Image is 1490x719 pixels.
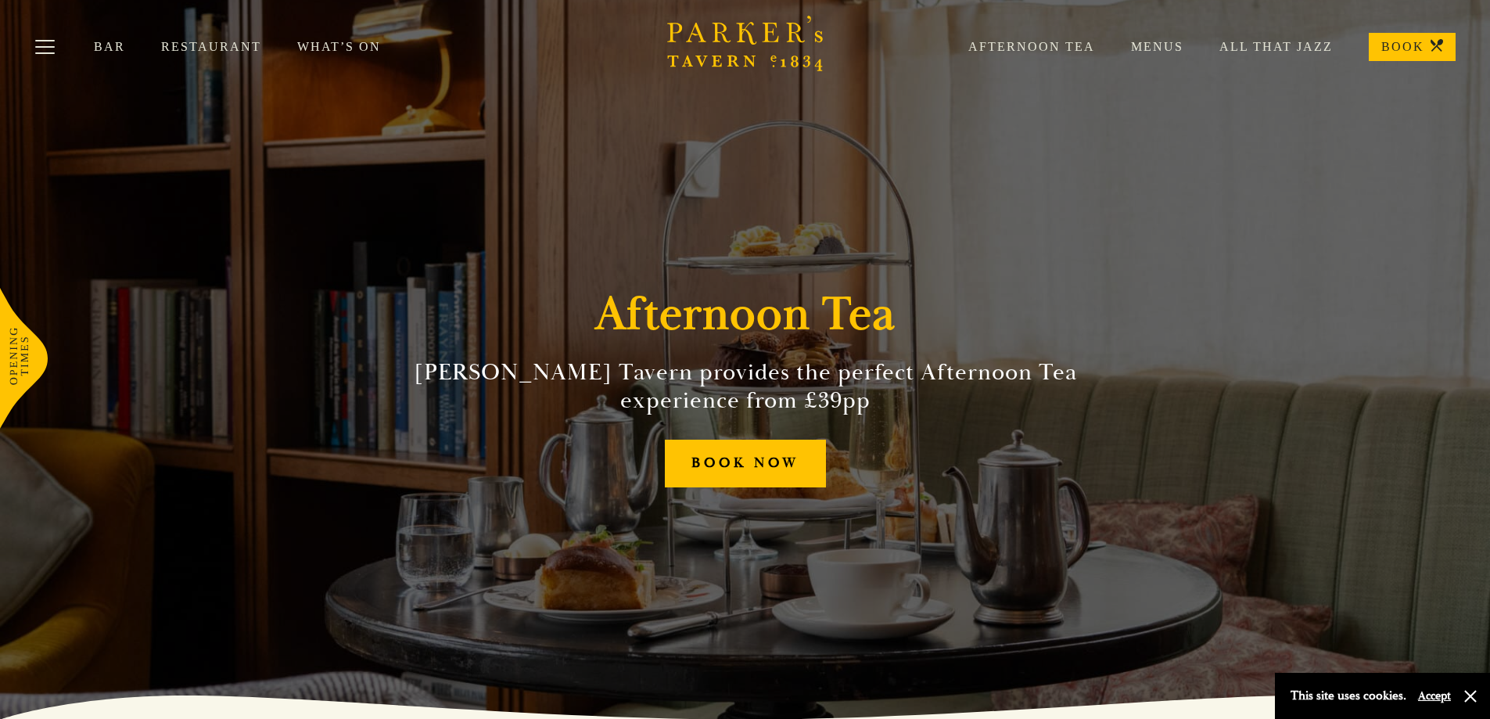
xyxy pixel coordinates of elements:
[665,440,826,487] a: BOOK NOW
[1291,685,1406,707] p: This site uses cookies.
[1463,688,1478,704] button: Close and accept
[595,286,896,343] h1: Afternoon Tea
[389,358,1102,415] h2: [PERSON_NAME] Tavern provides the perfect Afternoon Tea experience from £39pp
[1418,688,1451,703] button: Accept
